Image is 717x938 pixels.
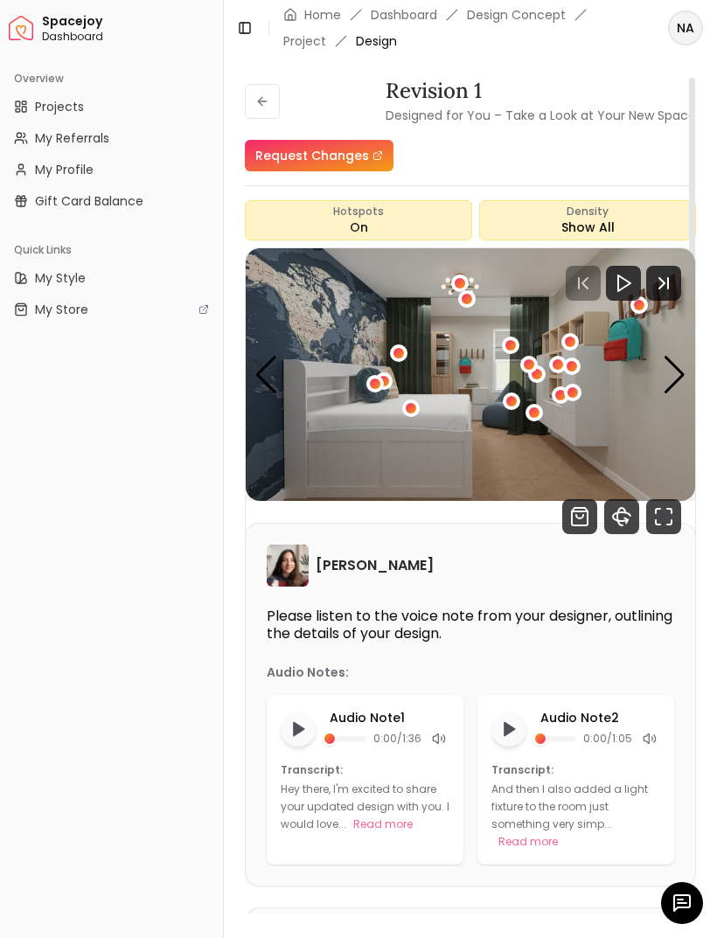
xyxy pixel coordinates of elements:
[35,129,109,147] span: My Referrals
[283,6,633,50] nav: breadcrumb
[42,30,216,44] span: Dashboard
[491,782,648,831] p: And then I also added a light fixture to the room just something very simp...
[267,664,349,681] p: Audio Notes:
[281,763,449,777] p: Transcript:
[639,728,660,749] div: Mute audio
[7,187,216,215] a: Gift Card Balance
[7,295,216,323] a: My Store
[7,93,216,121] a: Projects
[670,12,701,44] span: NA
[540,709,660,726] p: Audio Note 2
[267,545,309,587] img: Maria Castillero
[371,6,437,24] a: Dashboard
[246,248,695,501] div: 1 / 4
[35,98,84,115] span: Projects
[7,236,216,264] div: Quick Links
[9,16,33,40] a: Spacejoy
[283,32,326,50] a: Project
[386,77,696,105] h3: Revision 1
[281,712,316,747] button: Play audio note
[245,140,393,171] a: Request Changes
[479,200,696,240] div: Show All
[42,14,216,30] span: Spacejoy
[663,356,686,394] div: Next slide
[567,205,609,219] span: Density
[35,269,86,287] span: My Style
[35,192,143,210] span: Gift Card Balance
[491,712,526,747] button: Play audio note
[7,264,216,292] a: My Style
[7,124,216,152] a: My Referrals
[668,10,703,45] button: NA
[330,709,449,726] p: Audio Note 1
[246,248,695,501] div: Carousel
[246,248,695,501] img: Design Render 1
[281,782,449,831] p: Hey there, I'm excited to share your updated design with you. I would love...
[562,499,597,534] svg: Shop Products from this design
[356,32,397,50] span: Design
[646,266,681,301] svg: Next Track
[613,273,634,294] svg: Play
[353,816,413,833] button: Read more
[245,200,472,240] button: HotspotsOn
[333,205,384,219] span: Hotspots
[7,156,216,184] a: My Profile
[254,356,278,394] div: Previous slide
[304,6,341,24] a: Home
[498,833,558,851] button: Read more
[583,732,632,746] span: 0:00 / 1:05
[373,732,421,746] span: 0:00 / 1:36
[9,16,33,40] img: Spacejoy Logo
[35,161,94,178] span: My Profile
[316,555,434,576] h6: [PERSON_NAME]
[467,6,566,24] li: Design Concept
[646,499,681,534] svg: Fullscreen
[491,763,660,777] p: Transcript:
[604,499,639,534] svg: 360 View
[428,728,449,749] div: Mute audio
[386,107,696,124] small: Designed for You – Take a Look at Your New Space
[35,301,88,318] span: My Store
[267,608,674,643] p: Please listen to the voice note from your designer, outlining the details of your design.
[7,65,216,93] div: Overview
